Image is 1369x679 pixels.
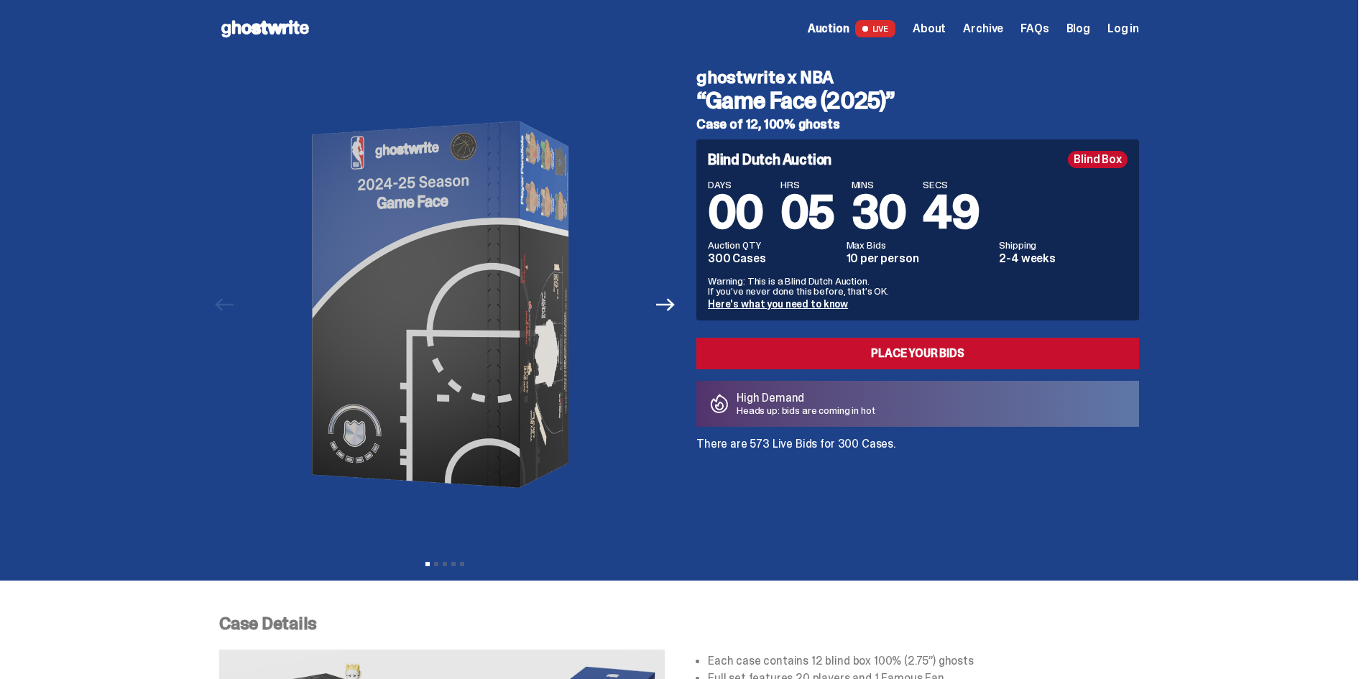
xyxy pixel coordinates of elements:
[696,69,1139,86] h4: ghostwrite x NBA
[696,438,1139,450] p: There are 573 Live Bids for 300 Cases.
[425,562,430,566] button: View slide 1
[847,240,991,250] dt: Max Bids
[999,253,1128,264] dd: 2-4 weeks
[247,57,642,552] img: NBA-Hero-1.png
[1020,23,1048,34] a: FAQs
[808,20,895,37] a: Auction LIVE
[780,180,834,190] span: HRS
[696,89,1139,112] h3: “Game Face (2025)”
[708,297,848,310] a: Here's what you need to know
[708,152,831,167] h4: Blind Dutch Auction
[737,405,875,415] p: Heads up: bids are coming in hot
[451,562,456,566] button: View slide 4
[708,180,763,190] span: DAYS
[855,20,896,37] span: LIVE
[708,276,1128,296] p: Warning: This is a Blind Dutch Auction. If you’ve never done this before, that’s OK.
[737,392,875,404] p: High Demand
[708,240,838,250] dt: Auction QTY
[913,23,946,34] a: About
[852,183,906,242] span: 30
[696,118,1139,131] h5: Case of 12, 100% ghosts
[708,655,1139,667] li: Each case contains 12 blind box 100% (2.75”) ghosts
[219,615,1139,632] p: Case Details
[1066,23,1090,34] a: Blog
[460,562,464,566] button: View slide 5
[923,180,979,190] span: SECS
[443,562,447,566] button: View slide 3
[708,253,838,264] dd: 300 Cases
[808,23,849,34] span: Auction
[434,562,438,566] button: View slide 2
[923,183,979,242] span: 49
[852,180,906,190] span: MINS
[847,253,991,264] dd: 10 per person
[963,23,1003,34] a: Archive
[999,240,1128,250] dt: Shipping
[696,338,1139,369] a: Place your Bids
[1107,23,1139,34] a: Log in
[650,289,681,320] button: Next
[708,183,763,242] span: 00
[1068,151,1128,168] div: Blind Box
[780,183,834,242] span: 05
